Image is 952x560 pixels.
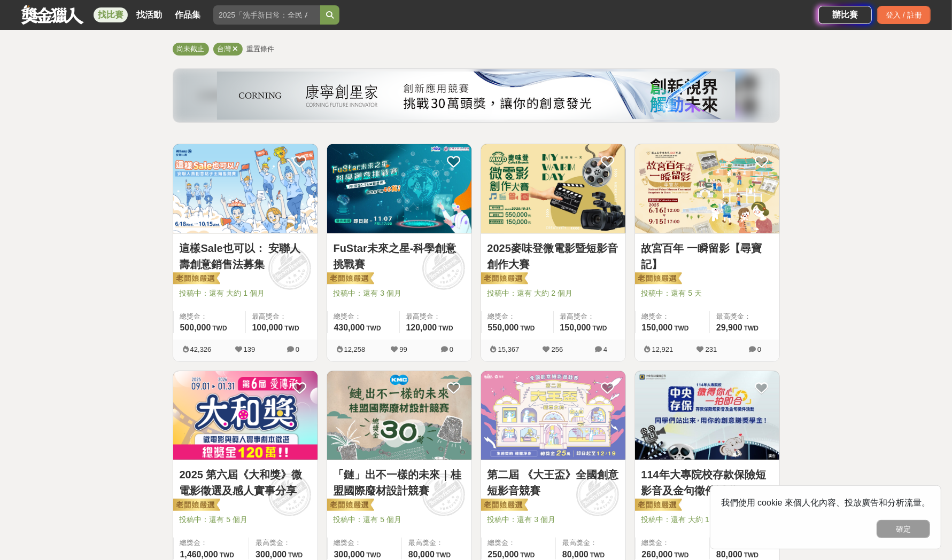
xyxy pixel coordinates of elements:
img: 老闆娘嚴選 [633,498,682,513]
span: 最高獎金： [408,538,465,548]
span: 0 [296,345,299,353]
span: TWD [366,325,381,332]
span: 總獎金： [334,311,393,322]
span: 最高獎金： [562,538,619,548]
span: 12,258 [344,345,366,353]
span: 最高獎金： [560,311,619,322]
span: 投稿中：還有 3 個月 [334,288,465,299]
span: 總獎金： [180,538,243,548]
span: 150,000 [560,323,591,332]
span: 台灣 [218,45,231,53]
span: TWD [674,325,688,332]
span: 最高獎金： [256,538,311,548]
span: 300,000 [256,550,287,559]
span: 15,367 [498,345,520,353]
span: 42,326 [190,345,212,353]
span: 99 [399,345,407,353]
span: 0 [450,345,453,353]
span: TWD [744,551,758,559]
span: 總獎金： [642,538,703,548]
img: Cover Image [481,144,625,233]
img: 老闆娘嚴選 [325,272,374,287]
span: 最高獎金： [406,311,465,322]
img: 老闆娘嚴選 [633,272,682,287]
img: Cover Image [173,144,318,233]
div: 登入 / 註冊 [877,6,931,24]
span: 260,000 [642,550,673,559]
span: 80,000 [716,550,742,559]
span: 231 [706,345,717,353]
span: 我們使用 cookie 來個人化內容、投放廣告和分析流量。 [721,498,930,507]
img: 老闆娘嚴選 [171,272,220,287]
img: Cover Image [635,371,779,460]
img: 老闆娘嚴選 [479,272,528,287]
a: 找比賽 [94,7,128,22]
span: 投稿中：還有 大約 2 個月 [487,288,619,299]
span: TWD [520,551,535,559]
span: TWD [366,551,381,559]
span: 總獎金： [642,311,703,322]
span: 300,000 [334,550,365,559]
img: 450e0687-a965-40c0-abf0-84084e733638.png [217,72,736,120]
a: 這樣Sale也可以： 安聯人壽創意銷售法募集 [180,240,311,272]
span: 250,000 [488,550,519,559]
span: 總獎金： [180,311,239,322]
img: 老闆娘嚴選 [171,498,220,513]
span: 120,000 [406,323,437,332]
span: 投稿中：還有 5 天 [641,288,773,299]
span: 256 [552,345,563,353]
a: 114年大專院校存款保險短影音及金句徵件活動 [641,467,773,499]
span: TWD [288,551,303,559]
a: 2025 第六屆《大和獎》微電影徵選及感人實事分享 [180,467,311,499]
span: 550,000 [488,323,519,332]
span: 投稿中：還有 5 個月 [180,514,311,525]
span: 500,000 [180,323,211,332]
span: 29,900 [716,323,742,332]
a: 作品集 [171,7,205,22]
span: 430,000 [334,323,365,332]
a: Cover Image [173,144,318,234]
a: Cover Image [635,144,779,234]
img: Cover Image [481,371,625,460]
button: 確定 [877,520,930,538]
span: 80,000 [408,550,435,559]
span: 投稿中：還有 3 個月 [487,514,619,525]
a: 「鏈」出不一樣的未來｜桂盟國際廢材設計競賽 [334,467,465,499]
span: 最高獎金： [716,311,773,322]
span: 投稿中：還有 大約 1 個月 [641,514,773,525]
img: Cover Image [173,371,318,460]
span: 1,460,000 [180,550,218,559]
a: 辦比賽 [818,6,872,24]
span: 尚未截止 [177,45,205,53]
span: 100,000 [252,323,283,332]
span: 投稿中：還有 大約 1 個月 [180,288,311,299]
span: 總獎金： [488,538,549,548]
img: Cover Image [327,371,471,460]
span: 總獎金： [334,538,395,548]
span: TWD [744,325,758,332]
img: 老闆娘嚴選 [325,498,374,513]
span: 150,000 [642,323,673,332]
a: 故宮百年 一瞬留影【尋寶記】 [641,240,773,272]
img: Cover Image [327,144,471,233]
span: 0 [757,345,761,353]
span: 重置條件 [247,45,275,53]
a: Cover Image [481,144,625,234]
span: TWD [520,325,535,332]
span: 投稿中：還有 5 個月 [334,514,465,525]
a: Cover Image [327,144,471,234]
span: TWD [220,551,234,559]
span: 4 [603,345,607,353]
a: 2025麥味登微電影暨短影音創作大賽 [487,240,619,272]
span: TWD [284,325,299,332]
span: TWD [436,551,451,559]
span: 80,000 [562,550,589,559]
input: 2025「洗手新日常：全民 ALL IN」洗手歌全台徵選 [213,5,320,25]
a: 找活動 [132,7,166,22]
a: 第二屆 《大王盃》全國創意短影音競賽 [487,467,619,499]
span: 12,921 [652,345,674,353]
